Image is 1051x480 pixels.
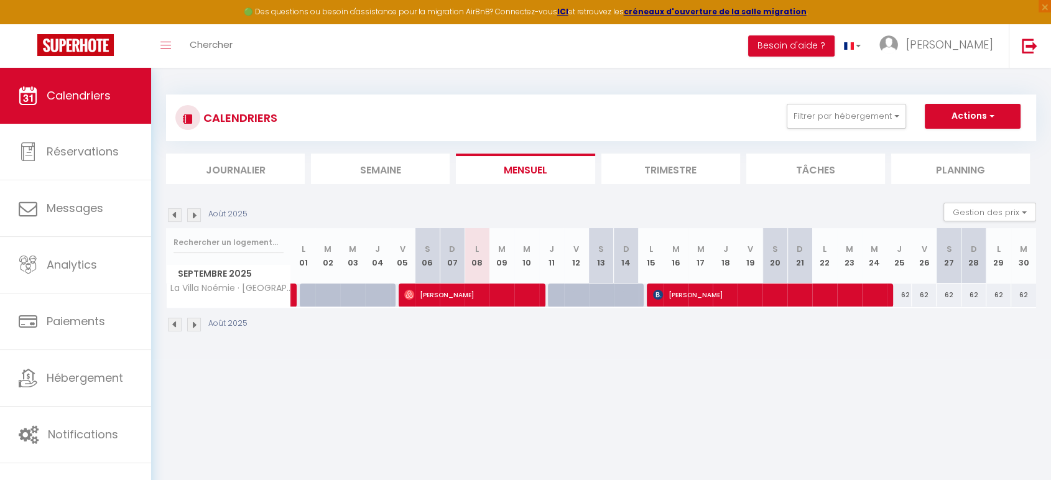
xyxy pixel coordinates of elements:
[404,283,537,307] span: [PERSON_NAME]
[47,144,119,159] span: Réservations
[475,243,479,255] abbr: L
[738,228,762,284] th: 19
[514,228,539,284] th: 10
[887,284,912,307] div: 62
[167,265,290,283] span: Septembre 2025
[47,257,97,272] span: Analytics
[557,6,568,17] a: ICI
[925,104,1021,129] button: Actions
[166,154,305,184] li: Journalier
[986,284,1011,307] div: 62
[837,228,862,284] th: 23
[762,228,787,284] th: 20
[943,203,1036,221] button: Gestion des prix
[787,228,812,284] th: 21
[713,228,738,284] th: 18
[723,243,728,255] abbr: J
[772,243,778,255] abbr: S
[174,231,284,254] input: Rechercher un logement...
[986,228,1011,284] th: 29
[564,228,589,284] th: 12
[200,104,277,132] h3: CALENDRIERS
[961,228,986,284] th: 28
[846,243,853,255] abbr: M
[291,228,316,284] th: 01
[47,313,105,329] span: Paiements
[823,243,826,255] abbr: L
[870,24,1009,68] a: ... [PERSON_NAME]
[879,35,898,54] img: ...
[812,228,837,284] th: 22
[623,243,629,255] abbr: D
[365,228,390,284] th: 04
[688,228,713,284] th: 17
[862,228,887,284] th: 24
[425,243,430,255] abbr: S
[787,104,906,129] button: Filtrer par hébergement
[891,154,1030,184] li: Planning
[47,200,103,216] span: Messages
[498,243,506,255] abbr: M
[549,243,554,255] abbr: J
[697,243,704,255] abbr: M
[906,37,993,52] span: [PERSON_NAME]
[349,243,356,255] abbr: M
[871,243,878,255] abbr: M
[961,284,986,307] div: 62
[912,284,937,307] div: 62
[573,243,579,255] abbr: V
[169,284,293,293] span: La Villa Noémie · [GEOGRAPHIC_DATA] - Proche des Plages
[489,228,514,284] th: 09
[523,243,530,255] abbr: M
[449,243,455,255] abbr: D
[301,243,305,255] abbr: L
[340,228,365,284] th: 03
[465,228,489,284] th: 08
[400,243,405,255] abbr: V
[456,154,595,184] li: Mensuel
[971,243,977,255] abbr: D
[937,284,961,307] div: 62
[624,6,807,17] a: créneaux d'ouverture de la salle migration
[47,88,111,103] span: Calendriers
[639,228,664,284] th: 15
[601,154,740,184] li: Trimestre
[539,228,564,284] th: 11
[37,34,114,56] img: Super Booking
[48,427,118,442] span: Notifications
[415,228,440,284] th: 06
[311,154,450,184] li: Semaine
[748,243,753,255] abbr: V
[375,243,380,255] abbr: J
[180,24,242,68] a: Chercher
[315,228,340,284] th: 02
[887,228,912,284] th: 25
[1022,38,1037,53] img: logout
[10,5,47,42] button: Ouvrir le widget de chat LiveChat
[598,243,604,255] abbr: S
[1020,243,1027,255] abbr: M
[921,243,927,255] abbr: V
[897,243,902,255] abbr: J
[614,228,639,284] th: 14
[746,154,885,184] li: Tâches
[946,243,951,255] abbr: S
[664,228,688,284] th: 16
[748,35,835,57] button: Besoin d'aide ?
[208,208,248,220] p: Août 2025
[190,38,233,51] span: Chercher
[672,243,680,255] abbr: M
[47,370,123,385] span: Hébergement
[589,228,614,284] th: 13
[649,243,653,255] abbr: L
[1011,228,1036,284] th: 30
[324,243,331,255] abbr: M
[390,228,415,284] th: 05
[440,228,465,284] th: 07
[1011,284,1036,307] div: 62
[208,318,248,330] p: Août 2025
[997,243,1001,255] abbr: L
[912,228,937,284] th: 26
